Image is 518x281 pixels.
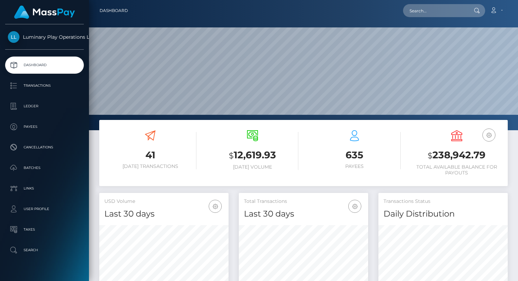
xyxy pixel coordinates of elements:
[5,242,84,259] a: Search
[229,151,234,160] small: $
[207,164,299,170] h6: [DATE] Volume
[8,81,81,91] p: Transactions
[207,148,299,162] h3: 12,619.93
[8,204,81,214] p: User Profile
[8,101,81,111] p: Ledger
[244,208,363,220] h4: Last 30 days
[244,198,363,205] h5: Total Transactions
[8,245,81,255] p: Search
[309,148,401,162] h3: 635
[8,163,81,173] p: Batches
[104,198,223,205] h5: USD Volume
[5,221,84,238] a: Taxes
[8,183,81,194] p: Links
[5,57,84,74] a: Dashboard
[5,118,84,135] a: Payees
[384,208,503,220] h4: Daily Distribution
[104,148,196,162] h3: 41
[8,122,81,132] p: Payees
[309,163,401,169] h6: Payees
[5,77,84,94] a: Transactions
[8,142,81,152] p: Cancellations
[5,139,84,156] a: Cancellations
[411,164,503,176] h6: Total Available Balance for Payouts
[411,148,503,162] h3: 238,942.79
[384,198,503,205] h5: Transactions Status
[403,4,467,17] input: Search...
[5,159,84,176] a: Batches
[8,31,20,43] img: Luminary Play Operations Limited
[428,151,432,160] small: $
[8,224,81,235] p: Taxes
[5,98,84,115] a: Ledger
[100,3,128,18] a: Dashboard
[104,208,223,220] h4: Last 30 days
[5,34,84,40] span: Luminary Play Operations Limited
[104,163,196,169] h6: [DATE] Transactions
[14,5,75,19] img: MassPay Logo
[8,60,81,70] p: Dashboard
[5,200,84,218] a: User Profile
[5,180,84,197] a: Links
